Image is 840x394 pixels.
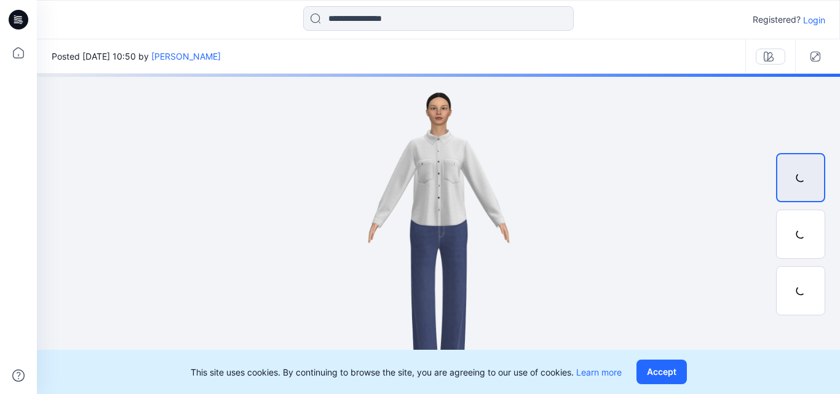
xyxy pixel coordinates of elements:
[151,51,221,61] a: [PERSON_NAME]
[576,367,622,377] a: Learn more
[279,74,599,394] img: eyJhbGciOiJIUzI1NiIsImtpZCI6IjAiLCJzbHQiOiJzZXMiLCJ0eXAiOiJKV1QifQ.eyJkYXRhIjp7InR5cGUiOiJzdG9yYW...
[52,50,221,63] span: Posted [DATE] 10:50 by
[753,12,801,27] p: Registered?
[803,14,825,26] p: Login
[636,360,687,384] button: Accept
[191,366,622,379] p: This site uses cookies. By continuing to browse the site, you are agreeing to our use of cookies.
